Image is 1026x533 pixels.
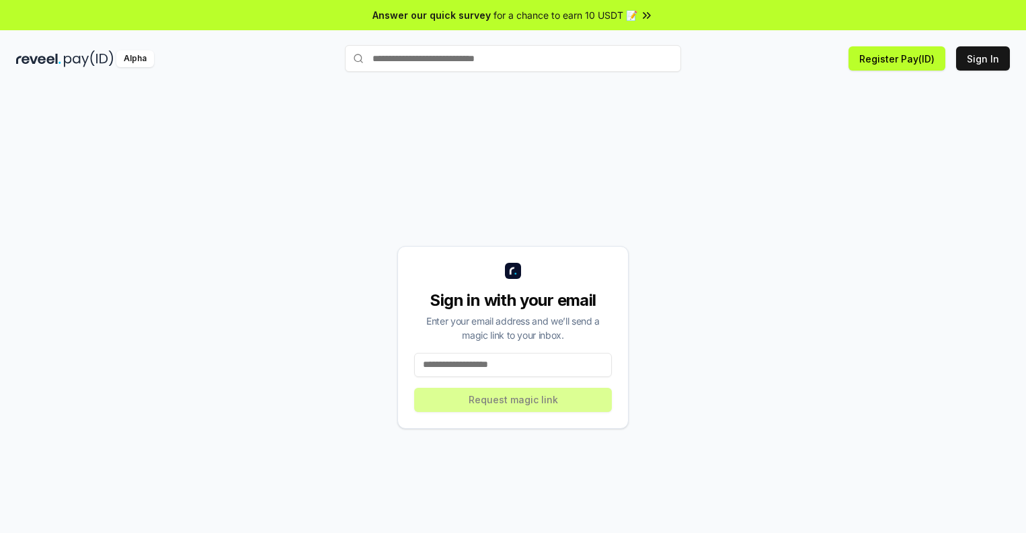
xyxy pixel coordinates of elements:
span: for a chance to earn 10 USDT 📝 [494,8,637,22]
div: Sign in with your email [414,290,612,311]
img: logo_small [505,263,521,279]
button: Register Pay(ID) [849,46,945,71]
img: pay_id [64,50,114,67]
button: Sign In [956,46,1010,71]
span: Answer our quick survey [372,8,491,22]
img: reveel_dark [16,50,61,67]
div: Alpha [116,50,154,67]
div: Enter your email address and we’ll send a magic link to your inbox. [414,314,612,342]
